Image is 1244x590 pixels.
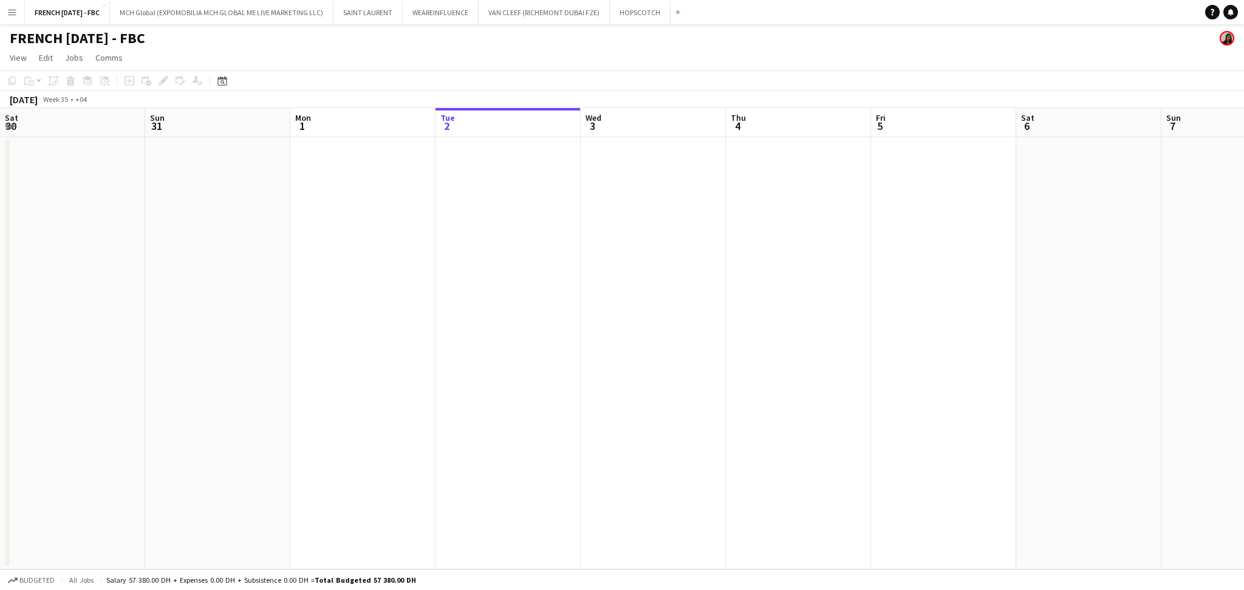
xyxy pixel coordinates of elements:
button: Budgeted [6,574,56,587]
span: Fri [876,112,886,123]
span: Mon [295,112,311,123]
app-user-avatar: Sara Mendhao [1220,31,1234,46]
span: Comms [95,52,123,63]
a: Jobs [60,50,88,66]
span: 7 [1164,119,1181,133]
span: Total Budgeted 57 380.00 DH [315,575,416,585]
span: 1 [293,119,311,133]
span: Thu [731,112,746,123]
span: 30 [3,119,18,133]
span: Wed [586,112,601,123]
span: Tue [440,112,455,123]
span: Jobs [65,52,83,63]
span: 2 [439,119,455,133]
span: Edit [39,52,53,63]
div: +04 [75,95,87,104]
span: Sun [150,112,165,123]
button: SAINT LAURENT [333,1,403,24]
span: Sat [5,112,18,123]
a: Edit [34,50,58,66]
span: 6 [1019,119,1034,133]
button: MCH Global (EXPOMOBILIA MCH GLOBAL ME LIVE MARKETING LLC) [110,1,333,24]
h1: FRENCH [DATE] - FBC [10,29,145,47]
span: View [10,52,27,63]
a: Comms [91,50,128,66]
span: Sat [1021,112,1034,123]
span: Week 35 [40,95,70,104]
button: WEAREINFLUENCE [403,1,479,24]
div: Salary 57 380.00 DH + Expenses 0.00 DH + Subsistence 0.00 DH = [106,575,416,585]
a: View [5,50,32,66]
span: 5 [874,119,886,133]
button: FRENCH [DATE] - FBC [25,1,110,24]
span: All jobs [67,575,96,585]
div: [DATE] [10,93,38,106]
span: 3 [584,119,601,133]
span: Budgeted [19,576,55,585]
button: VAN CLEEF (RICHEMONT DUBAI FZE) [479,1,610,24]
span: 4 [729,119,746,133]
span: 31 [148,119,165,133]
span: Sun [1166,112,1181,123]
button: HOPSCOTCH [610,1,671,24]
